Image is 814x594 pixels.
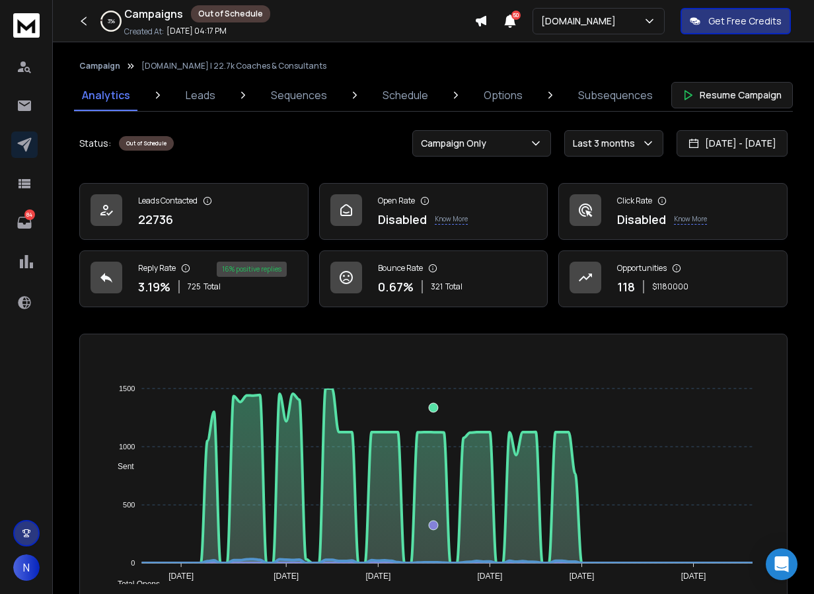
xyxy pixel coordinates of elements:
[178,79,223,111] a: Leads
[484,87,523,103] p: Options
[13,554,40,581] button: N
[378,263,423,274] p: Bounce Rate
[119,385,135,392] tspan: 1500
[319,250,548,307] a: Bounce Rate0.67%321Total
[378,196,415,206] p: Open Rate
[141,61,326,71] p: [DOMAIN_NAME] | 22.7k Coaches & Consultants
[617,263,667,274] p: Opportunities
[186,87,215,103] p: Leads
[681,572,706,581] tspan: [DATE]
[378,210,427,229] p: Disabled
[365,572,390,581] tspan: [DATE]
[578,87,653,103] p: Subsequences
[138,263,176,274] p: Reply Rate
[191,5,270,22] div: Out of Schedule
[108,17,115,25] p: 3 %
[511,11,521,20] span: 50
[124,26,164,37] p: Created At:
[671,82,793,108] button: Resume Campaign
[168,572,194,581] tspan: [DATE]
[138,210,173,229] p: 22736
[681,8,791,34] button: Get Free Credits
[375,79,436,111] a: Schedule
[108,462,134,471] span: Sent
[263,79,335,111] a: Sequences
[24,209,35,220] p: 84
[138,196,198,206] p: Leads Contacted
[477,572,502,581] tspan: [DATE]
[131,559,135,567] tspan: 0
[319,183,548,240] a: Open RateDisabledKnow More
[766,548,797,580] div: Open Intercom Messenger
[166,26,227,36] p: [DATE] 04:17 PM
[431,281,443,292] span: 321
[11,209,38,236] a: 84
[79,137,111,150] p: Status:
[74,79,138,111] a: Analytics
[108,579,160,589] span: Total Opens
[124,6,183,22] h1: Campaigns
[674,214,707,225] p: Know More
[677,130,788,157] button: [DATE] - [DATE]
[541,15,621,28] p: [DOMAIN_NAME]
[570,572,595,581] tspan: [DATE]
[217,262,287,277] div: 16 % positive replies
[79,183,309,240] a: Leads Contacted22736
[383,87,428,103] p: Schedule
[617,196,652,206] p: Click Rate
[138,278,170,296] p: 3.19 %
[274,572,299,581] tspan: [DATE]
[617,278,635,296] p: 118
[573,137,640,150] p: Last 3 months
[435,214,468,225] p: Know More
[558,183,788,240] a: Click RateDisabledKnow More
[558,250,788,307] a: Opportunities118$1180000
[203,281,221,292] span: Total
[570,79,661,111] a: Subsequences
[82,87,130,103] p: Analytics
[476,79,531,111] a: Options
[445,281,462,292] span: Total
[119,136,174,151] div: Out of Schedule
[652,281,688,292] p: $ 1180000
[271,87,327,103] p: Sequences
[188,281,201,292] span: 725
[708,15,782,28] p: Get Free Credits
[79,61,120,71] button: Campaign
[421,137,492,150] p: Campaign Only
[123,501,135,509] tspan: 500
[13,13,40,38] img: logo
[378,278,414,296] p: 0.67 %
[79,250,309,307] a: Reply Rate3.19%725Total16% positive replies
[119,443,135,451] tspan: 1000
[617,210,666,229] p: Disabled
